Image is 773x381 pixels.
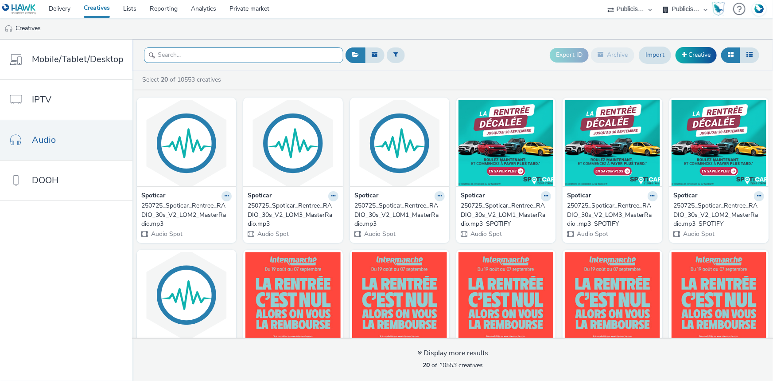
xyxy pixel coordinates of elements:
[565,100,660,186] img: 250725_Spoticar_Rentree_RADIO_30s_V2_LOM3_MasterRadio .mp3_SPOTIFY visual
[245,252,340,338] img: ITM SURGELE SALE DEGJJ PNNS1_M19_19.08.25.mp3_SPOTIFY visual
[248,191,272,201] strong: Spoticar
[32,174,58,187] span: DOOH
[753,2,766,16] img: Account FR
[32,93,51,106] span: IPTV
[139,252,234,338] img: PEUGEOT_VU_Dicton_30s_Comedie_250728_MIXRADIO visual
[141,201,232,228] a: 250725_Spoticar_Rentree_RADIO_30s_V2_LOM2_MasterRadio.mp3
[576,230,608,238] span: Audio Spot
[139,100,234,186] img: 250725_Spoticar_Rentree_RADIO_30s_V2_LOM2_MasterRadio.mp3 visual
[248,201,334,228] div: 250725_Spoticar_Rentree_RADIO_30s_V2_LOM3_MasterRadio.mp3
[458,252,553,338] img: ITM SURGELE SALE DEGJJ PNNS2_M19_19.08.25.mp3_SPOTIFY visual
[591,47,634,63] button: Archive
[354,201,445,228] a: 250725_Spoticar_Rentree_RADIO_30s_V2_LOM1_MasterRadio.mp3
[32,134,56,146] span: Audio
[458,100,553,186] img: 250725_Spoticar_Rentree_RADIO_30s_V2_LOM1_MasterRadio.mp3_SPOTIFY visual
[245,100,340,186] img: 250725_Spoticar_Rentree_RADIO_30s_V2_LOM3_MasterRadio.mp3 visual
[461,201,548,228] div: 250725_Spoticar_Rentree_RADIO_30s_V2_LOM1_MasterRadio.mp3_SPOTIFY
[150,230,183,238] span: Audio Spot
[354,201,441,228] div: 250725_Spoticar_Rentree_RADIO_30s_V2_LOM1_MasterRadio.mp3
[550,48,589,62] button: Export ID
[161,75,168,84] strong: 20
[674,191,698,201] strong: Spoticar
[639,47,671,63] a: Import
[423,361,430,369] strong: 20
[470,230,502,238] span: Audio Spot
[423,361,483,369] span: of 10553 creatives
[2,4,36,15] img: undefined Logo
[144,47,343,63] input: Search...
[461,191,485,201] strong: Spoticar
[674,201,761,228] div: 250725_Spoticar_Rentree_RADIO_30s_V2_LOM2_MasterRadio.mp3_SPOTIFY
[674,201,764,228] a: 250725_Spoticar_Rentree_RADIO_30s_V2_LOM2_MasterRadio.mp3_SPOTIFY
[740,47,759,63] button: Table
[712,2,729,16] a: Hawk Academy
[676,47,717,63] a: Creative
[683,230,715,238] span: Audio Spot
[461,201,551,228] a: 250725_Spoticar_Rentree_RADIO_30s_V2_LOM1_MasterRadio.mp3_SPOTIFY
[4,24,13,33] img: audio
[672,252,766,338] img: ITM SURGELE SALE DEGMAR PNNS1_M19_19.08.25.mp3_SPOTIFY visual
[256,230,289,238] span: Audio Spot
[141,201,228,228] div: 250725_Spoticar_Rentree_RADIO_30s_V2_LOM2_MasterRadio.mp3
[354,191,378,201] strong: Spoticar
[567,201,657,228] a: 250725_Spoticar_Rentree_RADIO_30s_V2_LOM3_MasterRadio .mp3_SPOTIFY
[32,53,124,66] span: Mobile/Tablet/Desktop
[565,252,660,338] img: ITM SURGELE SALE DEGMAR PNNS2_M19_19.08.25.mp3_SPOTIFY visual
[352,100,447,186] img: 250725_Spoticar_Rentree_RADIO_30s_V2_LOM1_MasterRadio.mp3 visual
[567,201,654,228] div: 250725_Spoticar_Rentree_RADIO_30s_V2_LOM3_MasterRadio .mp3_SPOTIFY
[567,191,591,201] strong: Spoticar
[141,75,225,84] a: Select of 10553 creatives
[417,348,488,358] div: Display more results
[352,252,447,338] img: ITM SURGELE SALE DEGJJ PNNS3_M19_19.08.25.mp3_SPOTIFY visual
[248,201,338,228] a: 250725_Spoticar_Rentree_RADIO_30s_V2_LOM3_MasterRadio.mp3
[712,2,725,16] img: Hawk Academy
[672,100,766,186] img: 250725_Spoticar_Rentree_RADIO_30s_V2_LOM2_MasterRadio.mp3_SPOTIFY visual
[141,191,165,201] strong: Spoticar
[721,47,740,63] button: Grid
[363,230,396,238] span: Audio Spot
